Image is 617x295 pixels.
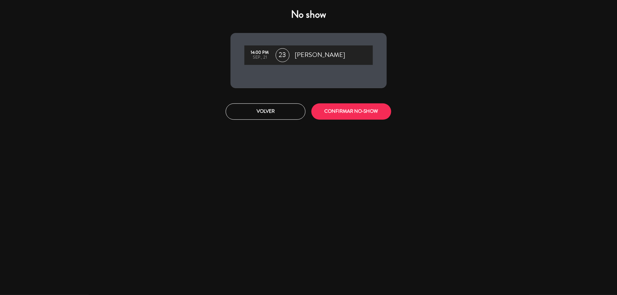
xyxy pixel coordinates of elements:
[295,50,345,60] span: [PERSON_NAME]
[226,103,306,120] button: Volver
[248,50,272,55] div: 14:00 PM
[311,103,391,120] button: CONFIRMAR NO-SHOW
[248,55,272,60] div: sep., 21
[231,8,387,21] h4: No show
[276,48,290,62] span: 23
